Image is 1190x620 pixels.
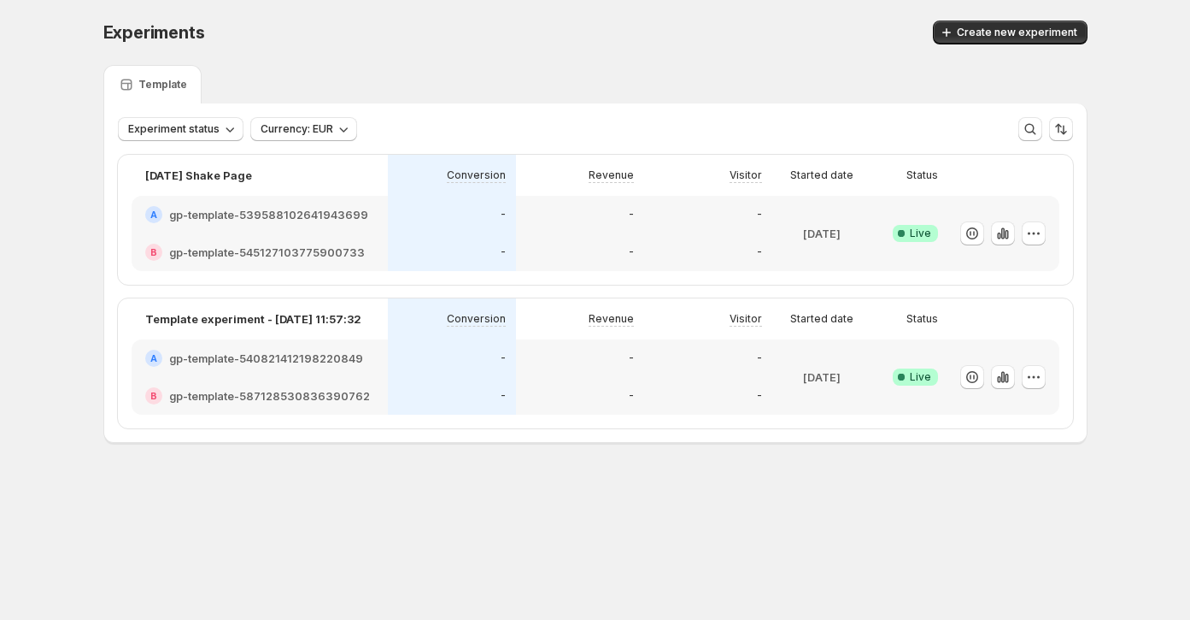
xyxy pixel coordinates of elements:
[145,310,361,328] p: Template experiment - [DATE] 11:57:32
[757,208,762,221] p: -
[447,312,506,326] p: Conversion
[169,350,363,367] h2: gp-template-540821412198220849
[128,122,220,136] span: Experiment status
[757,389,762,403] p: -
[501,351,506,365] p: -
[150,247,157,257] h2: B
[250,117,357,141] button: Currency: EUR
[629,208,634,221] p: -
[957,26,1077,39] span: Create new experiment
[730,168,762,182] p: Visitor
[169,206,368,223] h2: gp-template-539588102641943699
[906,312,938,326] p: Status
[261,122,333,136] span: Currency: EUR
[910,227,931,240] span: Live
[501,245,506,259] p: -
[790,168,853,182] p: Started date
[103,22,205,43] span: Experiments
[803,225,841,242] p: [DATE]
[150,210,157,220] h2: A
[629,389,634,403] p: -
[150,353,157,363] h2: A
[629,351,634,365] p: -
[790,312,853,326] p: Started date
[757,245,762,259] p: -
[447,168,506,182] p: Conversion
[589,312,634,326] p: Revenue
[757,351,762,365] p: -
[501,389,506,403] p: -
[730,312,762,326] p: Visitor
[138,78,187,92] p: Template
[1049,117,1073,141] button: Sort the results
[150,391,157,401] h2: B
[803,369,841,386] p: [DATE]
[933,21,1087,44] button: Create new experiment
[910,370,931,384] span: Live
[906,168,938,182] p: Status
[169,244,365,261] h2: gp-template-545127103775900733
[589,168,634,182] p: Revenue
[169,387,370,404] h2: gp-template-587128530836390762
[145,167,252,184] p: [DATE] Shake Page
[501,208,506,221] p: -
[629,245,634,259] p: -
[118,117,243,141] button: Experiment status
